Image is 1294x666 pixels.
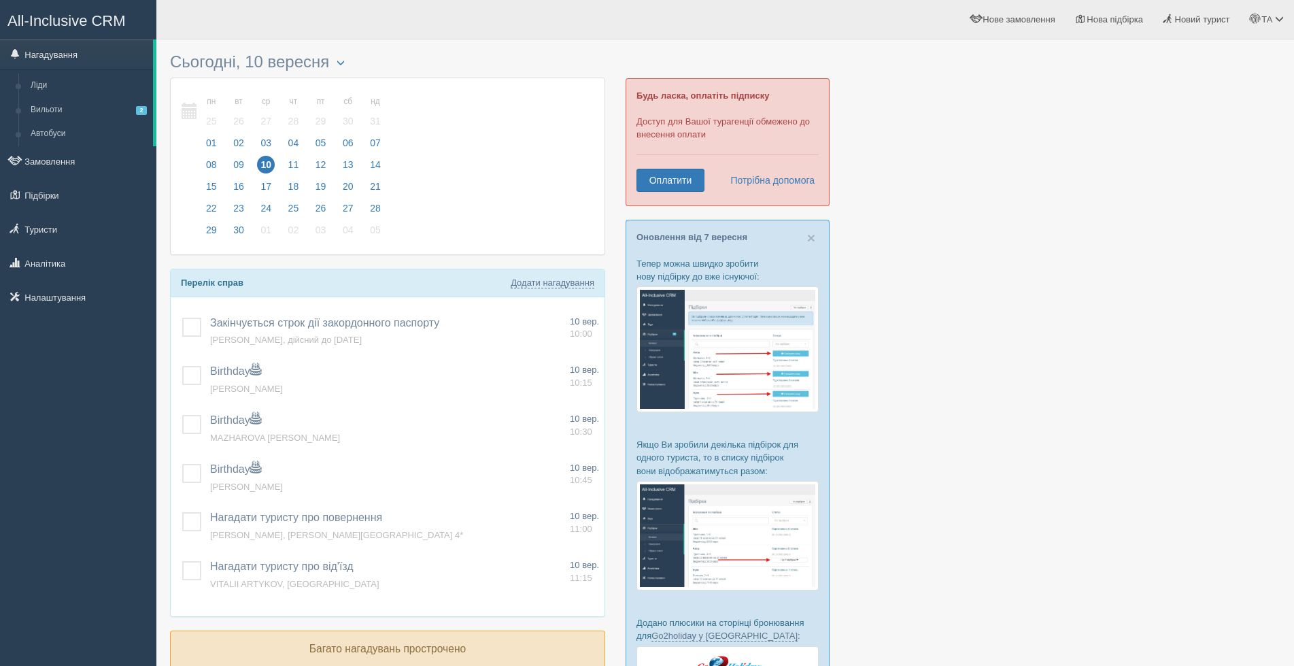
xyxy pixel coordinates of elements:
small: ср [257,96,275,107]
a: чт 28 [281,88,307,135]
span: 19 [312,178,330,195]
a: Додати нагадування [511,278,594,288]
a: Оновлення від 7 вересня [636,232,747,242]
a: 26 [308,201,334,222]
span: [PERSON_NAME], дійсний до [DATE] [210,335,362,345]
span: 10:00 [570,329,592,339]
a: Ліди [24,73,153,98]
a: [PERSON_NAME] [210,482,283,492]
a: All-Inclusive CRM [1,1,156,38]
span: 09 [230,156,248,173]
h3: Сьогодні, 10 вересня [170,53,605,71]
a: VITALII ARTYKOV, [GEOGRAPHIC_DATA] [210,579,379,589]
span: 05 [367,221,384,239]
span: 10 вер. [570,511,599,521]
a: 15 [199,179,224,201]
span: 02 [230,134,248,152]
a: [PERSON_NAME] [210,384,283,394]
a: 23 [226,201,252,222]
span: 28 [367,199,384,217]
a: ср 27 [253,88,279,135]
a: 01 [253,222,279,244]
span: 03 [257,134,275,152]
a: 10 вер. 10:15 [570,364,599,389]
span: 18 [285,178,303,195]
span: 10 [257,156,275,173]
a: 10 вер. 11:15 [570,559,599,584]
span: 10 вер. [570,365,599,375]
span: All-Inclusive CRM [7,12,126,29]
span: 26 [312,199,330,217]
span: 27 [257,112,275,130]
a: 05 [362,222,385,244]
span: Нова підбірка [1087,14,1143,24]
a: 12 [308,157,334,179]
a: 02 [226,135,252,157]
p: Якщо Ви зробили декілька підбірок для одного туриста, то в списку підбірок вони відображатимуться... [636,438,819,477]
span: 10:15 [570,378,592,388]
div: Доступ для Вашої турагенції обмежено до внесення оплати [626,78,830,206]
a: Нагадати туристу про від'їзд [210,561,354,572]
a: Birthday [210,463,261,475]
span: 10 вер. [570,316,599,327]
span: 20 [339,178,357,195]
small: пн [203,96,220,107]
span: 05 [312,134,330,152]
span: 11:15 [570,573,592,583]
span: Закінчується строк дії закордонного паспорту [210,317,439,329]
a: 20 [335,179,361,201]
a: 06 [335,135,361,157]
span: 03 [312,221,330,239]
span: 16 [230,178,248,195]
a: MAZHAROVA [PERSON_NAME] [210,433,340,443]
a: 07 [362,135,385,157]
small: пт [312,96,330,107]
span: ТА [1261,14,1272,24]
span: 04 [339,221,357,239]
span: 17 [257,178,275,195]
span: 11 [285,156,303,173]
span: 02 [285,221,303,239]
b: Будь ласка, оплатіть підписку [636,90,769,101]
a: Birthday [210,365,261,377]
span: 29 [312,112,330,130]
span: Новий турист [1175,14,1230,24]
span: 30 [230,221,248,239]
span: Нагадати туристу про повернення [210,512,382,523]
a: 24 [253,201,279,222]
a: 17 [253,179,279,201]
small: сб [339,96,357,107]
span: 31 [367,112,384,130]
a: 10 [253,157,279,179]
p: Тепер можна швидко зробити нову підбірку до вже існуючої: [636,257,819,283]
small: нд [367,96,384,107]
span: 07 [367,134,384,152]
a: 09 [226,157,252,179]
a: 10 вер. 10:00 [570,316,599,341]
a: 25 [281,201,307,222]
a: Автобуси [24,122,153,146]
span: 06 [339,134,357,152]
a: 08 [199,157,224,179]
a: 21 [362,179,385,201]
a: 11 [281,157,307,179]
span: 27 [339,199,357,217]
a: 03 [308,222,334,244]
a: 29 [199,222,224,244]
a: Потрібна допомога [721,169,815,192]
a: сб 30 [335,88,361,135]
span: Birthday [210,414,261,426]
span: 26 [230,112,248,130]
span: 01 [203,134,220,152]
a: 22 [199,201,224,222]
a: 28 [362,201,385,222]
a: 02 [281,222,307,244]
span: 25 [285,199,303,217]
